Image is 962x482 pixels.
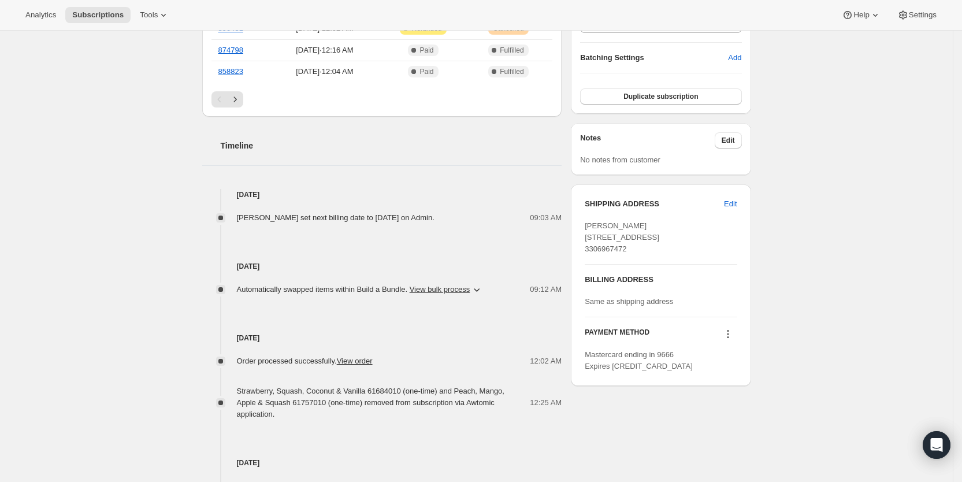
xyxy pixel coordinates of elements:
span: [DATE] · 12:16 AM [274,45,375,56]
span: No notes from customer [580,155,660,164]
button: Edit [715,132,742,149]
span: Paid [419,46,433,55]
h2: Timeline [221,140,562,151]
h3: Notes [580,132,715,149]
h4: [DATE] [202,332,562,344]
span: [DATE] · 12:04 AM [274,66,375,77]
button: Subscriptions [65,7,131,23]
span: Help [853,10,869,20]
nav: Pagination [211,91,553,107]
span: Mastercard ending in 9666 Expires [CREDIT_CARD_DATA] [585,350,693,370]
button: Help [835,7,887,23]
span: Subscriptions [72,10,124,20]
span: 09:12 AM [530,284,562,295]
span: [PERSON_NAME] [STREET_ADDRESS] 3306967472 [585,221,659,253]
span: Add [728,52,741,64]
span: Same as shipping address [585,297,673,306]
span: Fulfilled [500,46,523,55]
h4: [DATE] [202,261,562,272]
button: Add [721,49,748,67]
h4: [DATE] [202,457,562,469]
span: Edit [724,198,737,210]
button: Tools [133,7,176,23]
h4: [DATE] [202,189,562,201]
button: Next [227,91,243,107]
span: Automatically swapped items within Build a Bundle . [237,284,470,295]
span: Paid [419,67,433,76]
span: 12:25 AM [530,397,562,409]
button: Edit [717,195,744,213]
button: Duplicate subscription [580,88,741,105]
div: Open Intercom Messenger [923,431,950,459]
button: Settings [890,7,944,23]
span: Strawberry, Squash, Coconut & Vanilla 61684010 (one-time) and Peach, Mango, Apple & Squash 617570... [237,387,504,418]
span: Edit [722,136,735,145]
h6: Batching Settings [580,52,728,64]
span: Duplicate subscription [623,92,698,101]
span: 09:03 AM [530,212,562,224]
span: 12:02 AM [530,355,562,367]
span: Analytics [25,10,56,20]
span: Order processed successfully. [237,357,373,365]
button: Analytics [18,7,63,23]
button: Automatically swapped items within Build a Bundle. View bulk process [230,280,490,299]
button: View bulk process [410,285,470,294]
a: View order [337,357,373,365]
span: [PERSON_NAME] set next billing date to [DATE] on Admin. [237,213,434,222]
a: 874798 [218,46,243,54]
span: Settings [909,10,937,20]
a: 858823 [218,67,243,76]
span: Tools [140,10,158,20]
h3: PAYMENT METHOD [585,328,649,343]
span: Fulfilled [500,67,523,76]
h3: BILLING ADDRESS [585,274,737,286]
h3: SHIPPING ADDRESS [585,198,724,210]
